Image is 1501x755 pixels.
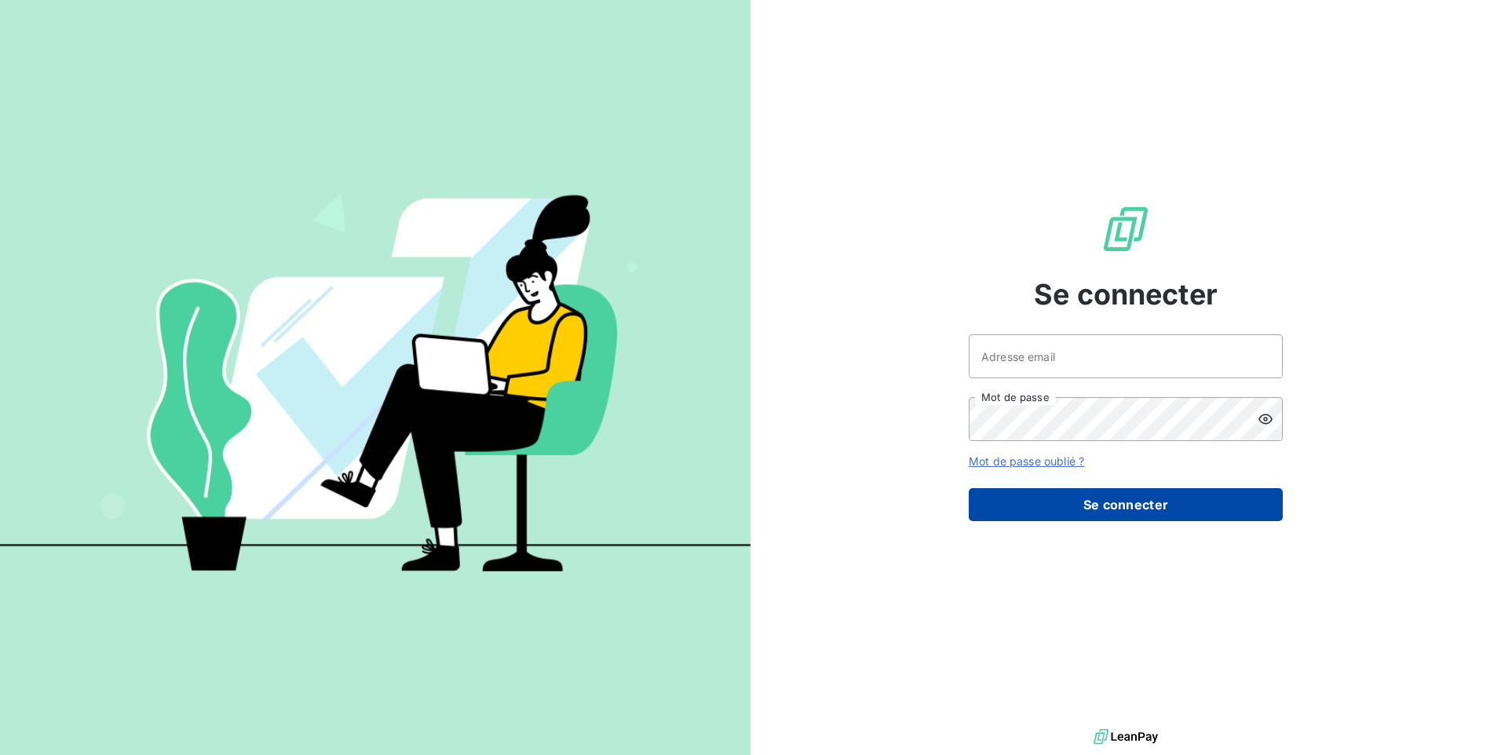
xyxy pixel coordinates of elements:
[969,488,1283,521] button: Se connecter
[1034,273,1218,315] span: Se connecter
[969,454,1084,468] a: Mot de passe oublié ?
[1101,204,1151,254] img: Logo LeanPay
[969,334,1283,378] input: placeholder
[1094,725,1158,749] img: logo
